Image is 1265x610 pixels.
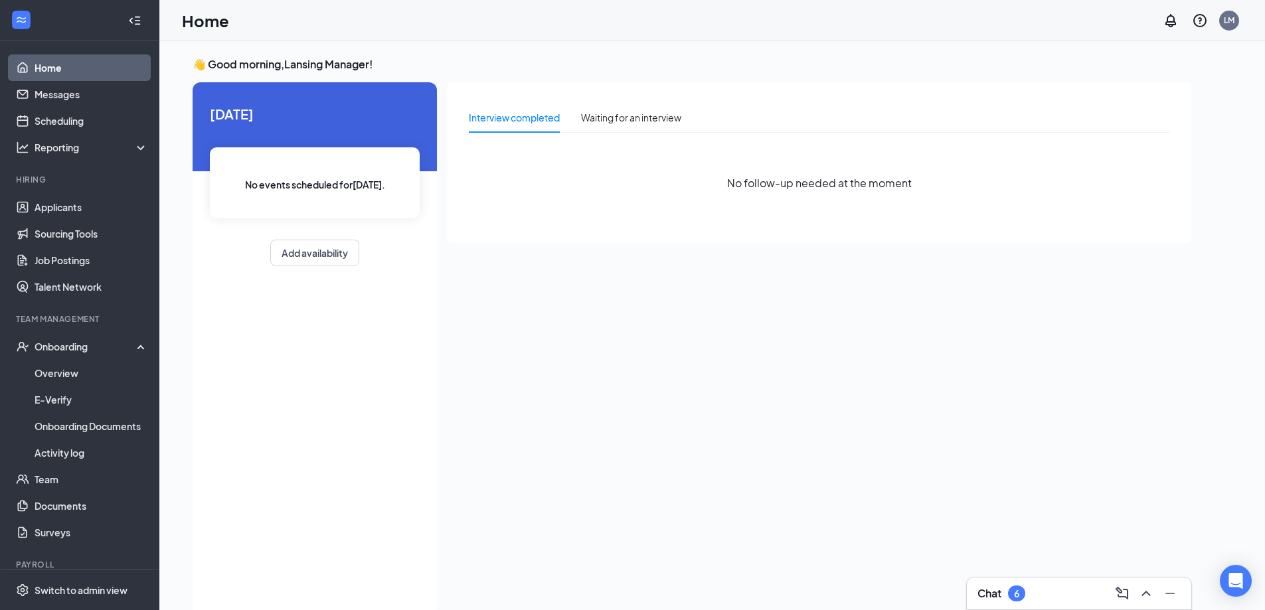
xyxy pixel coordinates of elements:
[182,9,229,32] h1: Home
[16,559,145,570] div: Payroll
[1159,583,1181,604] button: Minimize
[210,104,420,124] span: [DATE]
[35,141,149,154] div: Reporting
[1014,588,1019,599] div: 6
[35,413,148,439] a: Onboarding Documents
[35,360,148,386] a: Overview
[16,340,29,353] svg: UserCheck
[35,108,148,134] a: Scheduling
[35,519,148,546] a: Surveys
[1114,585,1130,601] svg: ComposeMessage
[1163,13,1179,29] svg: Notifications
[128,14,141,27] svg: Collapse
[35,273,148,300] a: Talent Network
[1192,13,1208,29] svg: QuestionInfo
[35,81,148,108] a: Messages
[35,54,148,81] a: Home
[35,220,148,247] a: Sourcing Tools
[469,110,560,125] div: Interview completed
[15,13,28,27] svg: WorkstreamLogo
[1220,565,1252,597] div: Open Intercom Messenger
[35,493,148,519] a: Documents
[1224,15,1234,26] div: LM
[1112,583,1133,604] button: ComposeMessage
[35,386,148,413] a: E-Verify
[16,174,145,185] div: Hiring
[1136,583,1157,604] button: ChevronUp
[35,194,148,220] a: Applicants
[16,313,145,325] div: Team Management
[35,439,148,466] a: Activity log
[727,175,912,191] span: No follow-up needed at the moment
[35,583,127,597] div: Switch to admin view
[16,141,29,154] svg: Analysis
[1162,585,1178,601] svg: Minimize
[977,586,1001,601] h3: Chat
[35,247,148,273] a: Job Postings
[35,466,148,493] a: Team
[581,110,681,125] div: Waiting for an interview
[270,240,359,266] button: Add availability
[245,177,385,192] span: No events scheduled for [DATE] .
[1138,585,1154,601] svg: ChevronUp
[35,340,137,353] div: Onboarding
[16,583,29,597] svg: Settings
[193,57,1191,72] h3: 👋 Good morning, Lansing Manager !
